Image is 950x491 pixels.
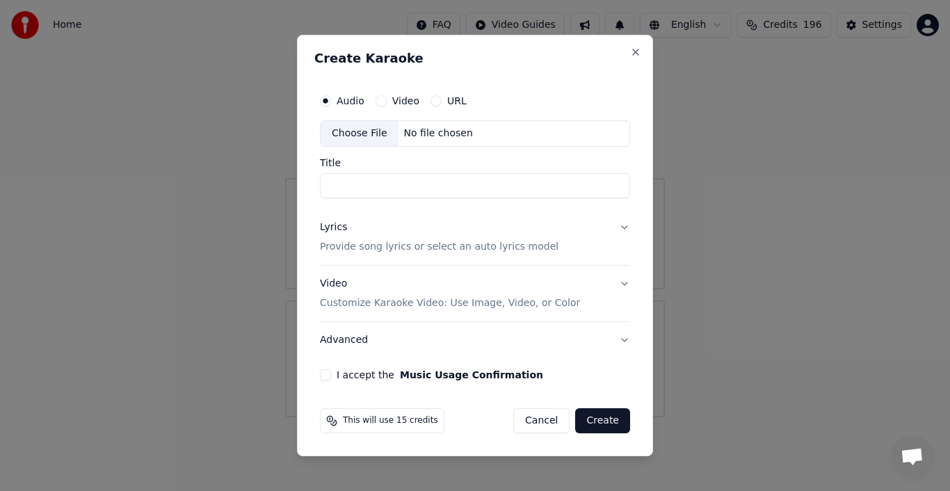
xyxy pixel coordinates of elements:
h2: Create Karaoke [314,52,636,65]
p: Customize Karaoke Video: Use Image, Video, or Color [320,296,580,310]
span: This will use 15 credits [343,415,438,426]
p: Provide song lyrics or select an auto lyrics model [320,240,558,254]
div: No file chosen [398,127,478,140]
button: Advanced [320,322,630,358]
button: Cancel [513,408,570,433]
label: URL [447,96,467,106]
button: I accept the [400,370,543,380]
label: Audio [337,96,364,106]
label: Video [392,96,419,106]
div: Lyrics [320,220,347,234]
label: I accept the [337,370,543,380]
button: LyricsProvide song lyrics or select an auto lyrics model [320,209,630,265]
div: Video [320,277,580,310]
button: Create [575,408,630,433]
div: Choose File [321,121,398,146]
button: VideoCustomize Karaoke Video: Use Image, Video, or Color [320,266,630,321]
label: Title [320,158,630,168]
